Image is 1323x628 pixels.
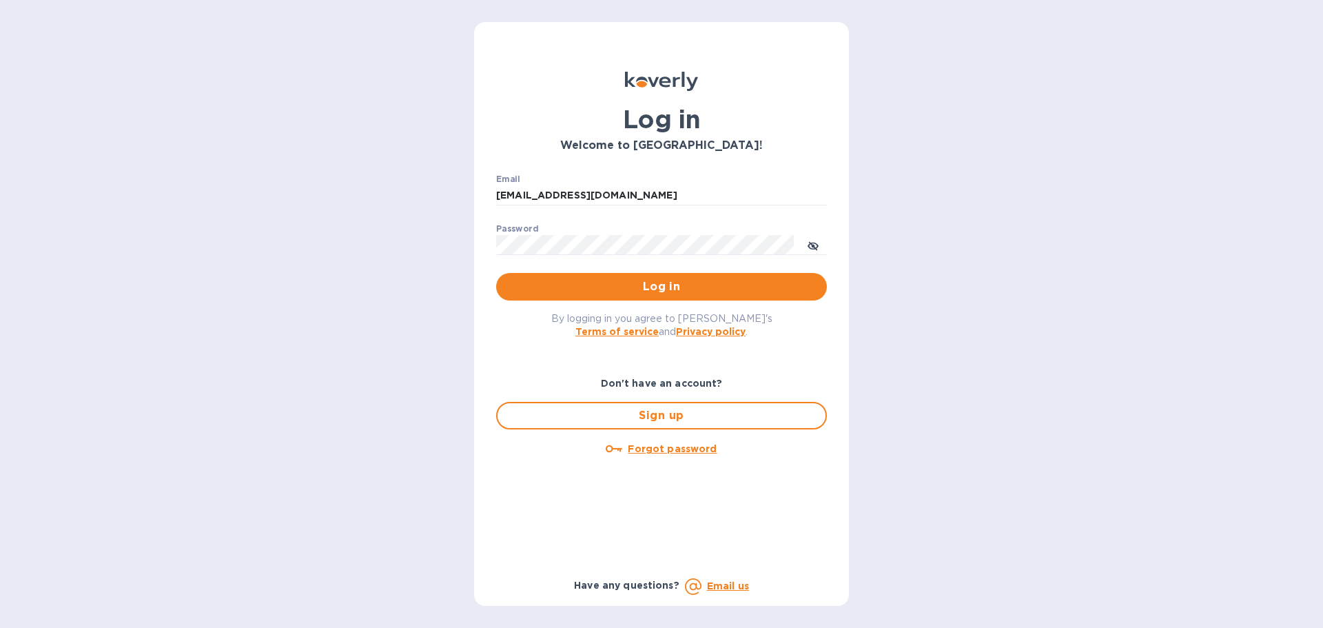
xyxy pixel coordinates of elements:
[496,139,827,152] h3: Welcome to [GEOGRAPHIC_DATA]!
[507,278,816,295] span: Log in
[625,72,698,91] img: Koverly
[799,231,827,259] button: toggle password visibility
[575,326,659,337] a: Terms of service
[601,378,723,389] b: Don't have an account?
[496,175,520,183] label: Email
[496,273,827,301] button: Log in
[496,185,827,206] input: Enter email address
[496,225,538,233] label: Password
[496,402,827,429] button: Sign up
[509,407,814,424] span: Sign up
[628,443,717,454] u: Forgot password
[1014,74,1323,628] iframe: Chat Widget
[574,580,679,591] b: Have any questions?
[676,326,746,337] a: Privacy policy
[551,313,772,337] span: By logging in you agree to [PERSON_NAME]'s and .
[496,105,827,134] h1: Log in
[707,580,749,591] a: Email us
